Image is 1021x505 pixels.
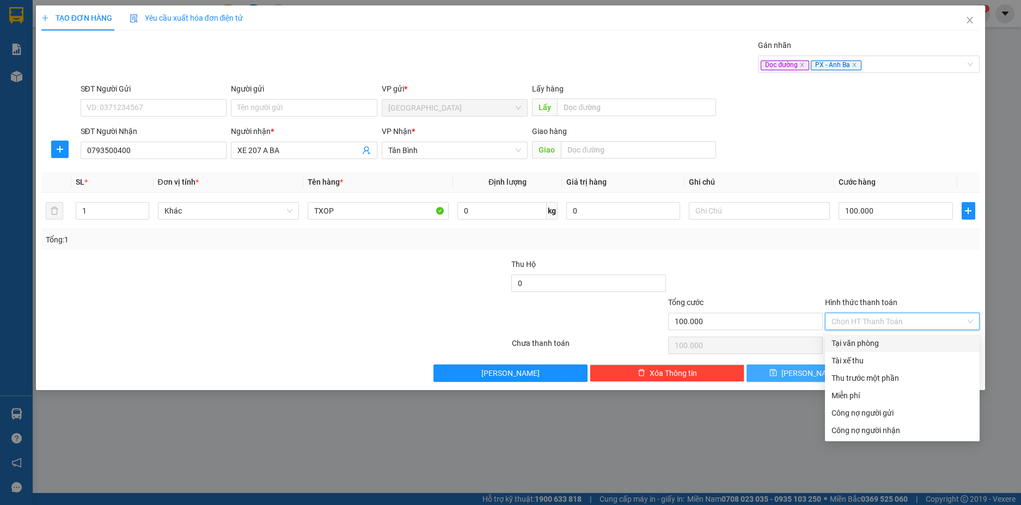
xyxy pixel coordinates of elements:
span: plus [52,145,68,154]
span: Giá trị hàng [566,178,607,186]
div: Tại văn phòng [832,337,973,349]
button: delete [46,202,63,220]
div: Công nợ người nhận [832,424,973,436]
input: Dọc đường [557,99,716,116]
div: Người nhận [231,125,377,137]
span: save [769,369,777,378]
input: 0 [566,202,680,220]
div: SĐT Người Gửi [81,83,227,95]
li: VP [GEOGRAPHIC_DATA] [5,46,75,82]
span: [PERSON_NAME] [781,367,840,379]
span: plus [962,206,975,215]
div: Cước gửi hàng sẽ được ghi vào công nợ của người gửi [825,404,980,422]
button: save[PERSON_NAME] [747,364,862,382]
span: close [799,62,805,68]
div: SĐT Người Nhận [81,125,227,137]
span: Xóa Thông tin [650,367,697,379]
span: Khác [164,203,292,219]
span: Đơn vị tính [158,178,199,186]
span: Lấy hàng [532,84,564,93]
button: [PERSON_NAME] [433,364,588,382]
span: Tân Bình [388,142,522,159]
label: Hình thức thanh toán [825,298,897,307]
span: close [852,62,857,68]
span: Yêu cầu xuất hóa đơn điện tử [130,14,243,22]
div: Miễn phí [832,390,973,401]
span: close [965,16,974,25]
li: [PERSON_NAME] [5,5,158,26]
span: [PERSON_NAME] [481,367,540,379]
button: deleteXóa Thông tin [590,364,744,382]
input: Ghi Chú [689,202,830,220]
span: Lấy [532,99,557,116]
span: plus [41,14,49,22]
input: VD: Bàn, Ghế [308,202,449,220]
button: plus [962,202,976,220]
span: SL [76,178,84,186]
span: Định lượng [488,178,527,186]
button: plus [51,141,69,158]
span: Dọc đường [761,60,809,70]
li: VP [GEOGRAPHIC_DATA] [75,46,145,82]
div: Thu trước một phần [832,372,973,384]
th: Ghi chú [684,172,834,193]
span: VP Nhận [382,127,412,136]
span: Thu Hộ [511,260,536,269]
div: Tổng: 1 [46,234,394,246]
div: VP gửi [382,83,528,95]
div: Người gửi [231,83,377,95]
div: Công nợ người gửi [832,407,973,419]
div: Cước gửi hàng sẽ được ghi vào công nợ của người nhận [825,422,980,439]
span: Giao [532,141,561,159]
span: delete [638,369,645,378]
button: Close [955,5,985,36]
span: user-add [362,146,371,155]
input: Dọc đường [561,141,716,159]
span: Tổng cước [668,298,704,307]
span: PX - Anh Ba [811,60,861,70]
span: Tên hàng [308,178,343,186]
span: Đà Nẵng [388,100,522,116]
div: Chưa thanh toán [511,337,668,356]
span: kg [547,202,558,220]
div: Tài xế thu [832,355,973,367]
span: Cước hàng [839,178,876,186]
span: Giao hàng [532,127,567,136]
span: TẠO ĐƠN HÀNG [41,14,112,22]
label: Gán nhãn [758,41,791,50]
img: icon [130,14,138,23]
